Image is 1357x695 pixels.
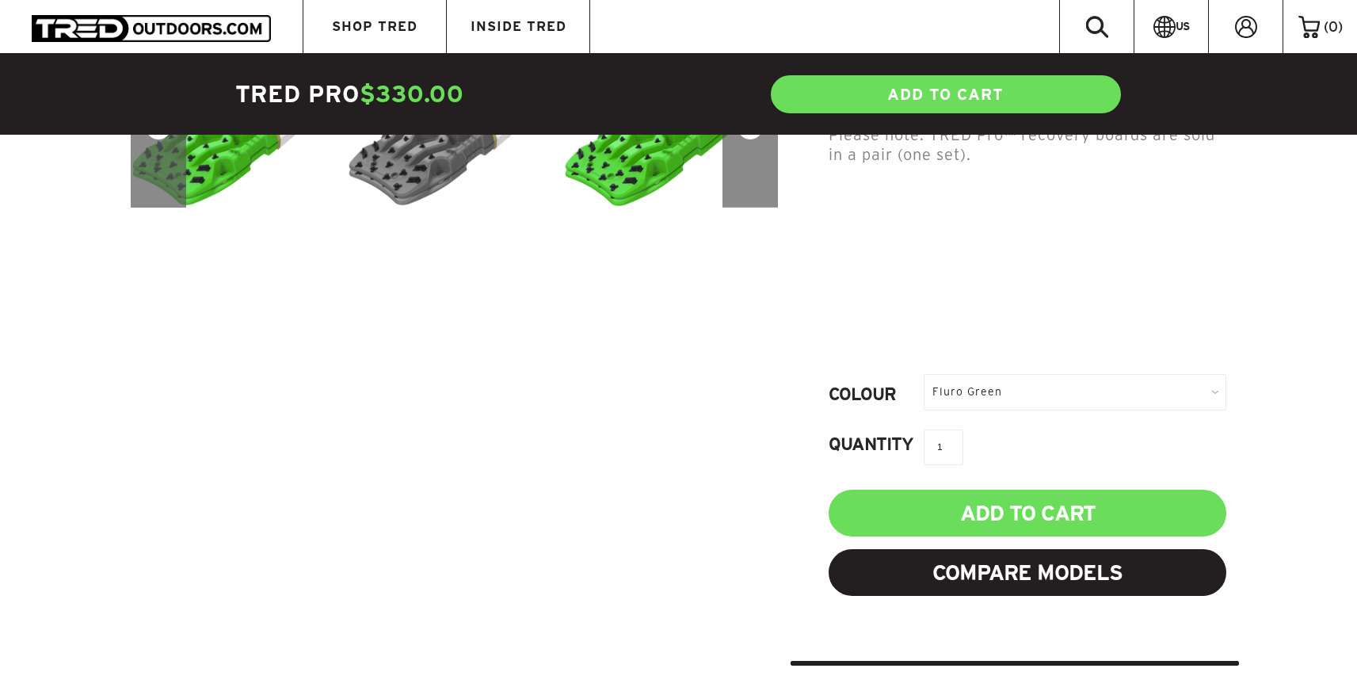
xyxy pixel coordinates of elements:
[829,549,1226,596] a: Compare Models
[829,385,924,409] label: Colour
[1324,20,1343,34] span: ( )
[235,78,679,110] h4: TRED Pro
[360,81,464,107] span: $330.00
[1328,19,1338,34] span: 0
[829,490,1226,537] input: Add to Cart
[924,374,1226,410] div: Fluro Green
[471,20,566,33] span: INSIDE TRED
[769,74,1123,115] a: ADD TO CART
[829,435,924,459] label: Quantity
[332,20,417,33] span: SHOP TRED
[1298,16,1320,38] img: cart-icon
[32,15,271,41] img: TRED Outdoors America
